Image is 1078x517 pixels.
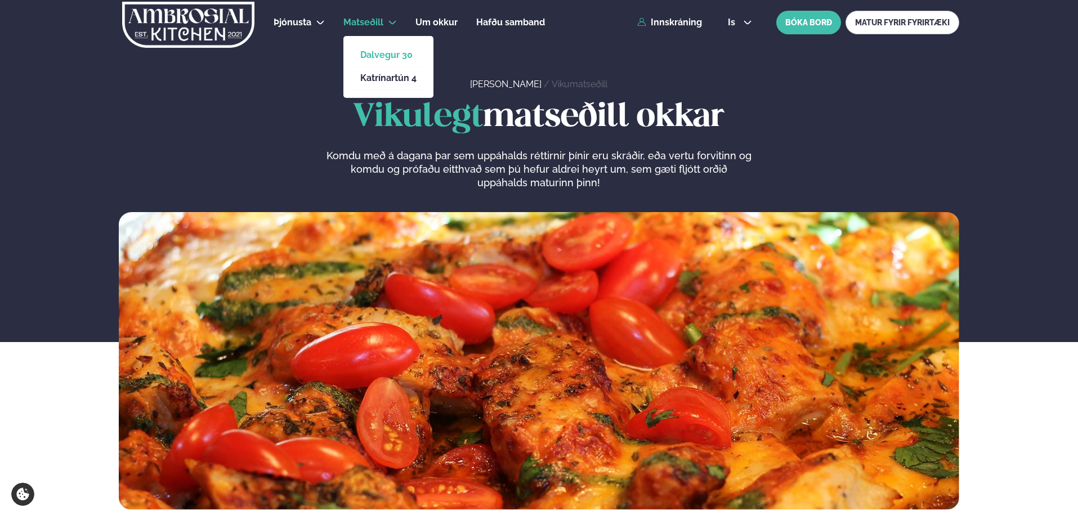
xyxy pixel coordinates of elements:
a: Þjónusta [274,16,311,29]
img: logo [121,2,256,48]
p: Komdu með á dagana þar sem uppáhalds réttirnir þínir eru skráðir, eða vertu forvitinn og komdu og... [326,149,752,190]
span: Matseðill [343,17,383,28]
span: Vikulegt [353,102,483,133]
h1: matseðill okkar [119,100,959,136]
a: Matseðill [343,16,383,29]
span: Hafðu samband [476,17,545,28]
span: Þjónusta [274,17,311,28]
span: / [544,79,552,89]
a: Dalvegur 30 [360,51,417,60]
a: Katrínartún 4 [360,74,417,83]
span: Um okkur [415,17,458,28]
img: image alt [119,212,959,510]
span: is [728,18,739,27]
a: MATUR FYRIR FYRIRTÆKI [846,11,959,34]
button: BÓKA BORÐ [776,11,841,34]
a: [PERSON_NAME] [470,79,542,89]
a: Um okkur [415,16,458,29]
a: Vikumatseðill [552,79,607,89]
a: Cookie settings [11,483,34,506]
button: is [719,18,761,27]
a: Innskráning [637,17,702,28]
a: Hafðu samband [476,16,545,29]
